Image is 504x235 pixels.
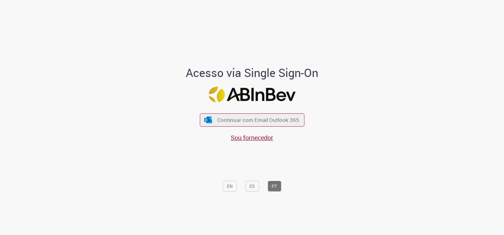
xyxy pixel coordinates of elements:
[231,133,273,142] a: Sou fornecedor
[268,181,281,192] button: PT
[164,67,340,79] h1: Acesso via Single Sign-On
[209,87,295,102] img: Logo ABInBev
[217,117,299,124] span: Continuar com Email Outlook 365
[204,117,213,123] img: ícone Azure/Microsoft 360
[223,181,237,192] button: EN
[200,113,304,126] button: ícone Azure/Microsoft 360 Continuar com Email Outlook 365
[245,181,259,192] button: ES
